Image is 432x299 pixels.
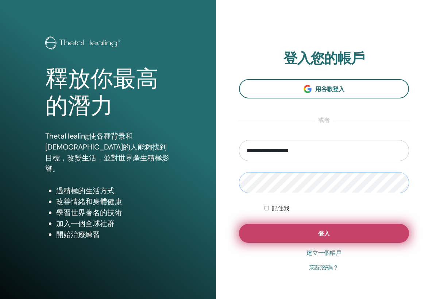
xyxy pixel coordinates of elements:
a: 建立一個帳戶 [306,249,342,257]
span: 或者 [315,116,333,125]
p: ThetaHealing使各種背景和[DEMOGRAPHIC_DATA]的人能夠找到目標，改變生活，並對世界產生積極影響。 [45,131,171,174]
h1: 釋放你最高的潛力 [45,66,171,120]
a: 用谷歌登入 [239,79,409,98]
li: 加入一個全球社群 [56,218,171,229]
li: 改善情緒和身體健康 [56,196,171,207]
li: 開始治療練習 [56,229,171,240]
label: 記住我 [272,204,289,213]
div: 無限期地讓我保持身份驗證，或者直到我手動登出 [265,204,409,213]
li: 學習世界著名的技術 [56,207,171,218]
span: 登入 [318,230,330,237]
li: 過積極的生活方式 [56,185,171,196]
h2: 登入您的帳戶 [239,50,409,67]
span: 用谷歌登入 [315,85,344,93]
button: 登入 [239,224,409,243]
a: 忘記密碼？ [309,263,339,272]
